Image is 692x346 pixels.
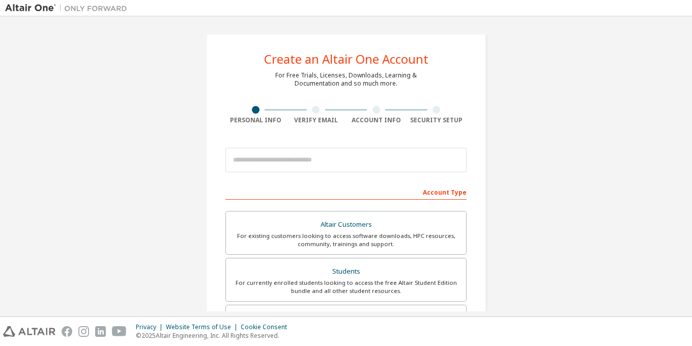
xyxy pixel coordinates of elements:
[166,323,241,331] div: Website Terms of Use
[264,53,428,65] div: Create an Altair One Account
[62,326,72,337] img: facebook.svg
[136,331,293,340] p: © 2025 Altair Engineering, Inc. All Rights Reserved.
[112,326,127,337] img: youtube.svg
[3,326,55,337] img: altair_logo.svg
[225,116,286,124] div: Personal Info
[232,232,460,248] div: For existing customers looking to access software downloads, HPC resources, community, trainings ...
[95,326,106,337] img: linkedin.svg
[78,326,89,337] img: instagram.svg
[232,279,460,295] div: For currently enrolled students looking to access the free Altair Student Edition bundle and all ...
[232,311,460,326] div: Faculty
[5,3,132,13] img: Altair One
[346,116,407,124] div: Account Info
[275,71,417,88] div: For Free Trials, Licenses, Downloads, Learning & Documentation and so much more.
[241,323,293,331] div: Cookie Consent
[225,183,467,200] div: Account Type
[286,116,347,124] div: Verify Email
[136,323,166,331] div: Privacy
[407,116,467,124] div: Security Setup
[232,264,460,279] div: Students
[232,218,460,232] div: Altair Customers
